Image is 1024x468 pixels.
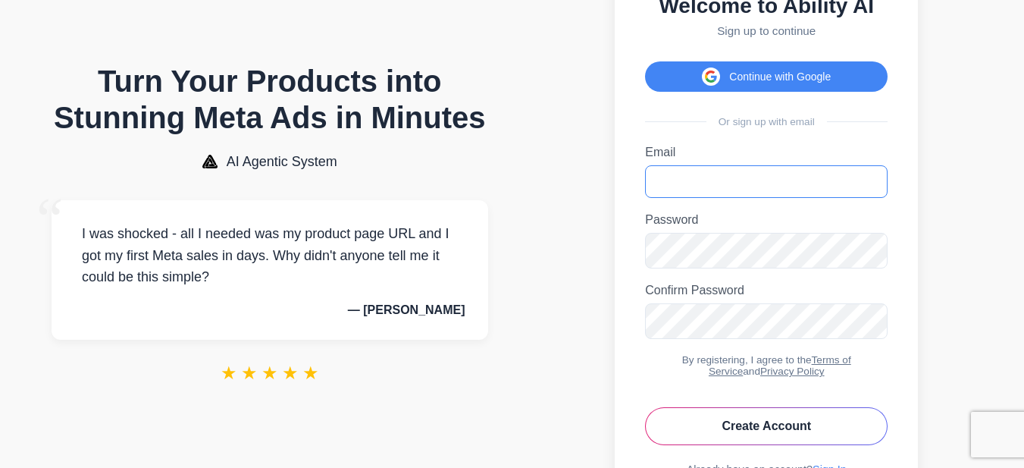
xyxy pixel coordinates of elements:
[221,363,237,384] span: ★
[645,146,888,159] label: Email
[302,363,319,384] span: ★
[227,154,337,170] span: AI Agentic System
[645,61,888,92] button: Continue with Google
[52,63,488,136] h1: Turn Your Products into Stunning Meta Ads in Minutes
[241,363,258,384] span: ★
[36,185,64,254] span: “
[645,116,888,127] div: Or sign up with email
[261,363,278,384] span: ★
[645,213,888,227] label: Password
[645,354,888,377] div: By registering, I agree to the and
[202,155,218,168] img: AI Agentic System Logo
[760,366,825,377] a: Privacy Policy
[645,284,888,297] label: Confirm Password
[74,303,465,317] p: — [PERSON_NAME]
[74,223,465,288] p: I was shocked - all I needed was my product page URL and I got my first Meta sales in days. Why d...
[709,354,851,377] a: Terms of Service
[645,407,888,445] button: Create Account
[645,24,888,37] p: Sign up to continue
[282,363,299,384] span: ★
